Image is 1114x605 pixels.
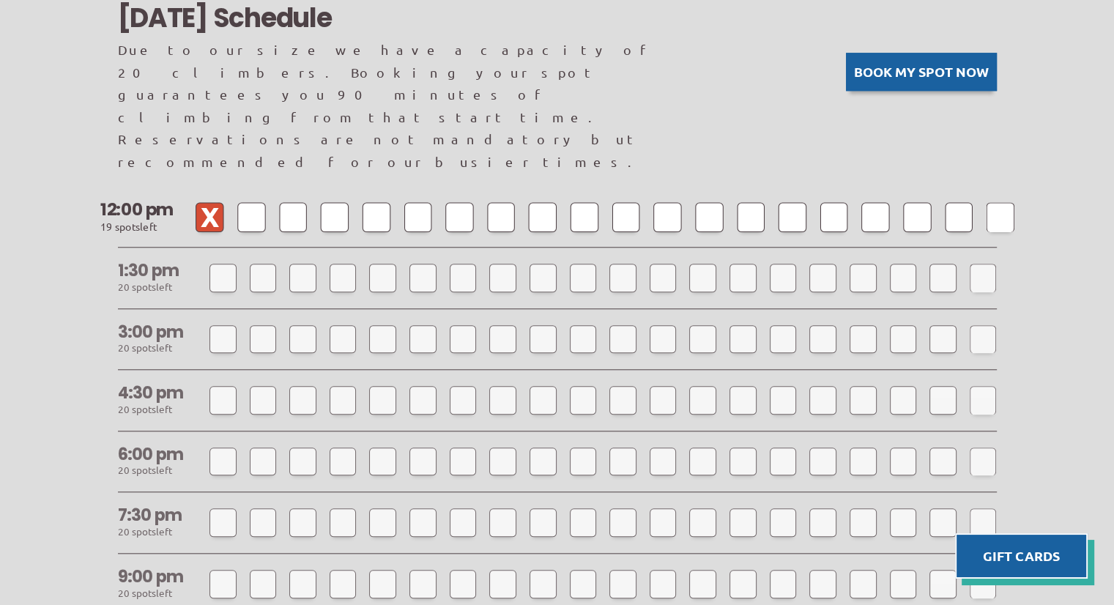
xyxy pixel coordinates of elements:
[118,524,172,538] span: 20 spot left
[152,586,156,599] span: s
[118,505,196,525] h2: 7:30 pm
[118,280,172,293] span: 20 spot left
[118,39,667,174] p: Due to our size we have a capacity of 20 climbers. Booking your spot guarantees you 90 minutes of...
[118,445,196,464] h2: 6:00 pm
[135,218,139,232] span: s
[152,341,156,354] span: s
[118,463,172,476] span: 20 spot left
[152,463,156,476] span: s
[118,383,196,403] h2: 4:30 pm
[118,322,196,342] h2: 3:00 pm
[152,280,156,293] span: s
[100,199,182,220] h2: 12:00 pm
[100,218,157,232] span: 19 spot left
[118,586,172,599] span: 20 spot left
[152,524,156,538] span: s
[118,402,172,415] span: 20 spot left
[152,402,156,415] span: s
[118,567,196,587] h2: 9:00 pm
[118,341,172,354] span: 20 spot left
[118,261,196,281] h2: 1:30 pm
[846,53,997,92] button: Book my spot now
